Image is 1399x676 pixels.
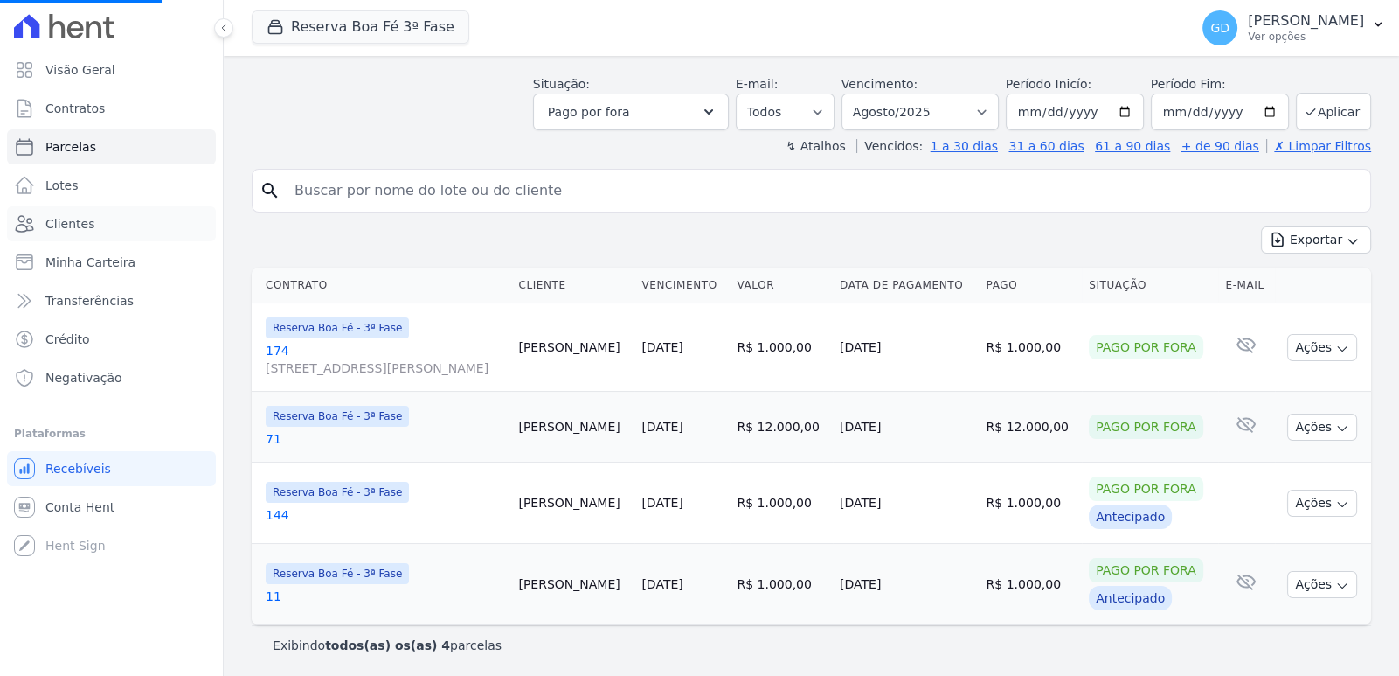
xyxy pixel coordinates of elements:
[45,292,134,310] span: Transferências
[45,215,94,233] span: Clientes
[980,463,1083,544] td: R$ 1.000,00
[7,206,216,241] a: Clientes
[634,268,730,303] th: Vencimento
[1006,77,1091,91] label: Período Inicío:
[45,460,111,477] span: Recebíveis
[730,463,833,544] td: R$ 1.000,00
[1089,505,1172,529] div: Antecipado
[266,506,504,524] a: 144
[266,588,504,605] a: 11
[1089,415,1203,439] div: Pago por fora
[980,303,1083,392] td: R$ 1.000,00
[45,177,79,194] span: Lotes
[1210,22,1229,34] span: GD
[980,544,1083,625] td: R$ 1.000,00
[833,303,980,392] td: [DATE]
[7,168,216,203] a: Lotes
[1287,571,1357,598] button: Ações
[266,406,409,427] span: Reserva Boa Fé - 3ª Fase
[45,138,96,156] span: Parcelas
[7,490,216,525] a: Conta Hent
[730,303,833,392] td: R$ 1.000,00
[1248,12,1364,30] p: [PERSON_NAME]
[833,392,980,463] td: [DATE]
[266,563,409,584] span: Reserva Boa Fé - 3ª Fase
[266,317,409,338] span: Reserva Boa Fé - 3ª Fase
[511,544,634,625] td: [PERSON_NAME]
[7,283,216,318] a: Transferências
[736,77,779,91] label: E-mail:
[511,303,634,392] td: [PERSON_NAME]
[1082,268,1218,303] th: Situação
[641,340,682,354] a: [DATE]
[931,139,998,153] a: 1 a 30 dias
[7,360,216,395] a: Negativação
[266,430,504,448] a: 71
[641,496,682,510] a: [DATE]
[45,369,122,387] span: Negativação
[45,498,114,516] span: Conta Hent
[1188,3,1399,52] button: GD [PERSON_NAME] Ver opções
[252,10,469,44] button: Reserva Boa Fé 3ª Fase
[1248,30,1364,44] p: Ver opções
[833,463,980,544] td: [DATE]
[1008,139,1084,153] a: 31 a 60 dias
[1287,490,1357,517] button: Ações
[45,331,90,348] span: Crédito
[641,577,682,591] a: [DATE]
[1089,586,1172,610] div: Antecipado
[14,423,209,444] div: Plataformas
[7,245,216,280] a: Minha Carteira
[266,482,409,503] span: Reserva Boa Fé - 3ª Fase
[1261,226,1371,254] button: Exportar
[1089,335,1203,359] div: Pago por fora
[1296,93,1371,130] button: Aplicar
[284,173,1363,208] input: Buscar por nome do lote ou do cliente
[45,254,135,271] span: Minha Carteira
[1151,75,1289,94] label: Período Fim:
[841,77,918,91] label: Vencimento:
[7,52,216,87] a: Visão Geral
[1181,139,1259,153] a: + de 90 dias
[730,544,833,625] td: R$ 1.000,00
[1287,414,1357,441] button: Ações
[980,268,1083,303] th: Pago
[1287,334,1357,361] button: Ações
[641,420,682,434] a: [DATE]
[511,268,634,303] th: Cliente
[730,392,833,463] td: R$ 12.000,00
[7,91,216,126] a: Contratos
[730,268,833,303] th: Valor
[252,268,511,303] th: Contrato
[1095,139,1170,153] a: 61 a 90 dias
[7,129,216,164] a: Parcelas
[1218,268,1274,303] th: E-mail
[325,638,450,652] b: todos(as) os(as) 4
[1266,139,1371,153] a: ✗ Limpar Filtros
[260,180,280,201] i: search
[266,342,504,377] a: 174[STREET_ADDRESS][PERSON_NAME]
[786,139,845,153] label: ↯ Atalhos
[1089,558,1203,582] div: Pago por fora
[45,100,105,117] span: Contratos
[533,77,590,91] label: Situação:
[511,463,634,544] td: [PERSON_NAME]
[833,544,980,625] td: [DATE]
[548,101,630,122] span: Pago por fora
[7,451,216,486] a: Recebíveis
[1089,477,1203,501] div: Pago por fora
[833,268,980,303] th: Data de Pagamento
[856,139,923,153] label: Vencidos:
[266,359,504,377] span: [STREET_ADDRESS][PERSON_NAME]
[980,392,1083,463] td: R$ 12.000,00
[7,322,216,357] a: Crédito
[273,637,502,654] p: Exibindo parcelas
[45,61,115,79] span: Visão Geral
[533,94,729,130] button: Pago por fora
[511,392,634,463] td: [PERSON_NAME]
